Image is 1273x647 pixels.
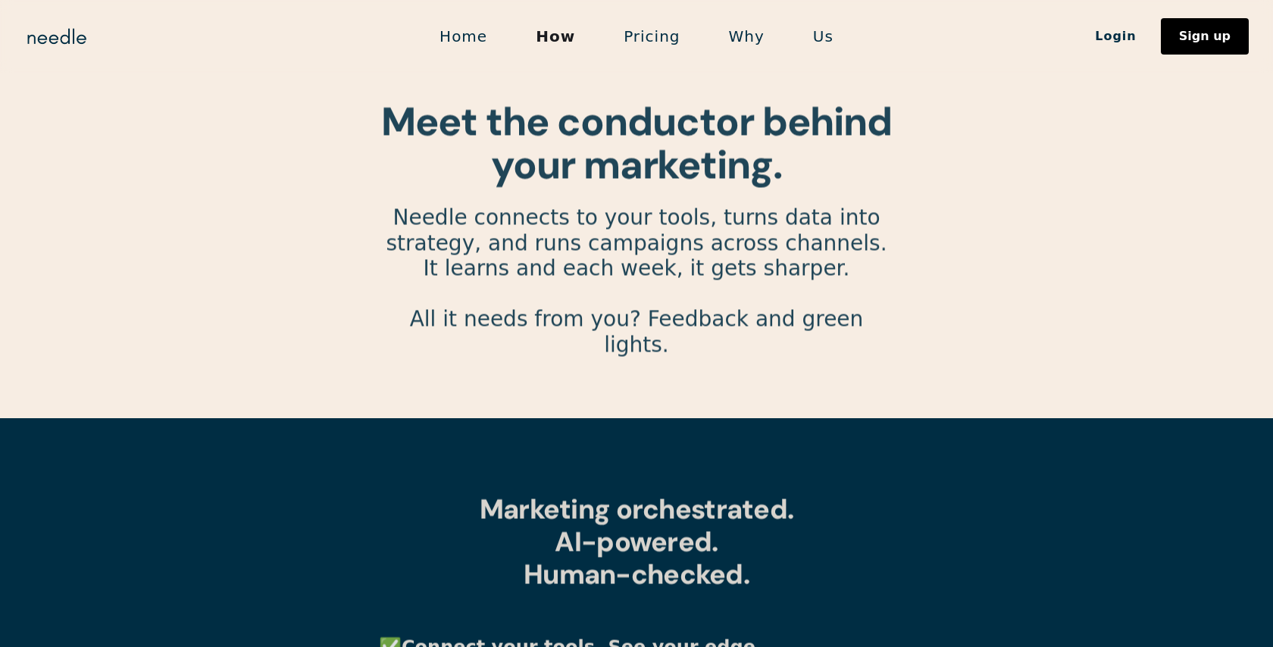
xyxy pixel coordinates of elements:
[789,20,858,52] a: Us
[415,20,511,52] a: Home
[599,20,704,52] a: Pricing
[1161,18,1249,55] a: Sign up
[381,95,891,190] strong: Meet the conductor behind your marketing.
[1071,23,1161,49] a: Login
[1179,30,1231,42] div: Sign up
[511,20,599,52] a: How
[379,205,894,383] p: Needle connects to your tools, turns data into strategy, and runs campaigns across channels. It l...
[705,20,789,52] a: Why
[480,491,793,592] strong: Marketing orchestrated. AI-powered. Human-checked.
